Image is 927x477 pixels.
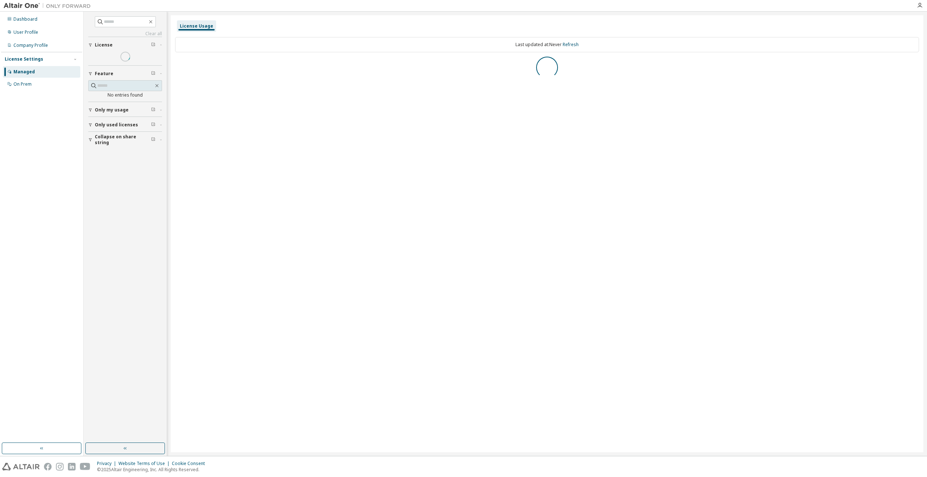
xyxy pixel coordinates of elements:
[151,71,155,77] span: Clear filter
[563,41,579,48] a: Refresh
[97,466,209,473] p: © 2025 Altair Engineering, Inc. All Rights Reserved.
[151,137,155,143] span: Clear filter
[151,42,155,48] span: Clear filter
[180,23,213,29] div: License Usage
[13,16,37,22] div: Dashboard
[88,37,162,53] button: License
[13,81,32,87] div: On Prem
[172,461,209,466] div: Cookie Consent
[88,31,162,37] a: Clear all
[88,132,162,148] button: Collapse on share string
[88,92,162,98] div: No entries found
[95,42,113,48] span: License
[88,117,162,133] button: Only used licenses
[175,37,919,52] div: Last updated at: Never
[13,69,35,75] div: Managed
[13,42,48,48] div: Company Profile
[88,66,162,82] button: Feature
[151,107,155,113] span: Clear filter
[68,463,76,470] img: linkedin.svg
[2,463,40,470] img: altair_logo.svg
[56,463,64,470] img: instagram.svg
[118,461,172,466] div: Website Terms of Use
[80,463,90,470] img: youtube.svg
[5,56,43,62] div: License Settings
[95,71,113,77] span: Feature
[95,122,138,128] span: Only used licenses
[95,107,129,113] span: Only my usage
[88,102,162,118] button: Only my usage
[97,461,118,466] div: Privacy
[95,134,151,146] span: Collapse on share string
[13,29,38,35] div: User Profile
[4,2,94,9] img: Altair One
[151,122,155,128] span: Clear filter
[44,463,52,470] img: facebook.svg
